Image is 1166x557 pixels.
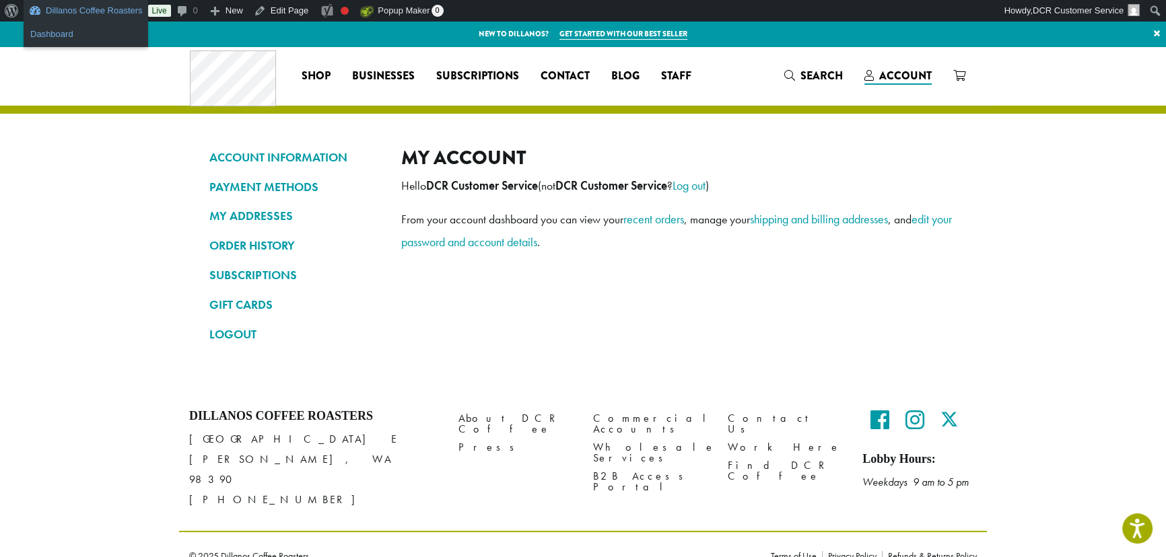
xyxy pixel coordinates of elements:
p: [GEOGRAPHIC_DATA] E [PERSON_NAME], WA 98390 [PHONE_NUMBER] [189,429,438,510]
a: Search [774,65,854,87]
a: About DCR Coffee [458,409,573,438]
a: Live [148,5,171,17]
a: Work Here [728,439,842,457]
a: shipping and billing addresses [750,211,888,227]
span: Blog [611,68,639,85]
p: Hello (not ? ) [401,174,957,197]
h5: Lobby Hours: [862,452,977,467]
a: LOGOUT [209,323,381,346]
strong: DCR Customer Service [426,178,538,193]
h4: Dillanos Coffee Roasters [189,409,438,424]
span: 0 [432,5,444,17]
a: Dashboard [24,26,148,43]
em: Weekdays 9 am to 5 pm [862,475,969,489]
div: Focus keyphrase not set [341,7,349,15]
a: PAYMENT METHODS [209,176,381,198]
a: × [1148,22,1166,46]
a: ACCOUNT INFORMATION [209,146,381,169]
a: Log out [673,178,706,193]
a: B2B Access Portal [593,468,708,496]
span: DCR Customer Service [1033,5,1124,15]
a: Wholesale Services [593,439,708,468]
a: Press [458,439,573,457]
p: From your account dashboard you can view your , manage your , and . [401,208,957,254]
span: Subscriptions [436,68,518,85]
nav: Account pages [209,146,381,357]
ul: Dillanos Coffee Roasters [24,22,148,47]
a: Find DCR Coffee [728,457,842,486]
a: Contact Us [728,409,842,438]
a: Shop [290,65,341,87]
a: GIFT CARDS [209,293,381,316]
span: Contact [540,68,589,85]
a: MY ADDRESSES [209,205,381,227]
span: Shop [301,68,330,85]
strong: DCR Customer Service [555,178,667,193]
a: SUBSCRIPTIONS [209,264,381,287]
a: Staff [650,65,701,87]
span: Businesses [351,68,414,85]
span: Account [879,68,932,83]
a: Commercial Accounts [593,409,708,438]
span: Search [800,68,843,83]
h2: My account [401,146,957,170]
span: Staff [660,68,691,85]
a: recent orders [623,211,684,227]
a: Get started with our best seller [559,28,687,40]
a: ORDER HISTORY [209,234,381,257]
